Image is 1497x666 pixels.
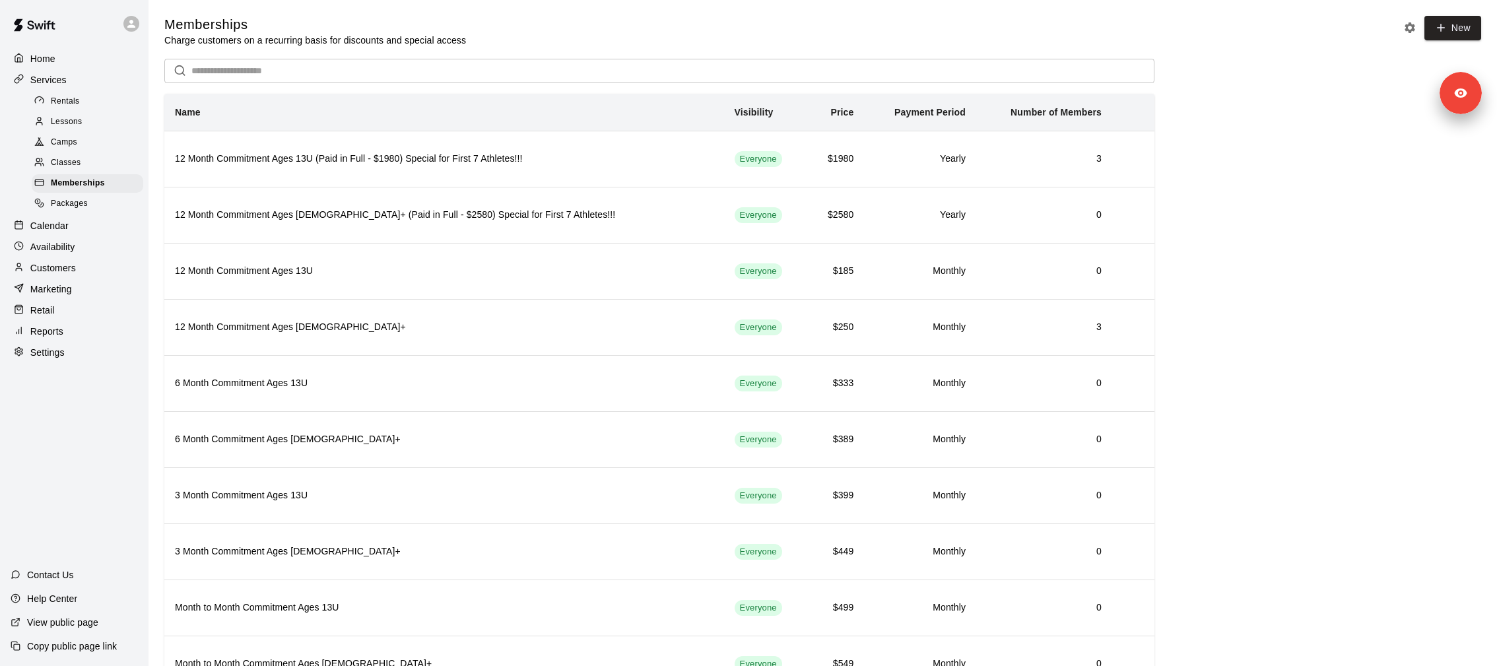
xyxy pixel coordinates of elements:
p: Services [30,73,67,86]
span: Everyone [735,546,782,558]
p: Help Center [27,592,77,605]
h6: Yearly [875,152,966,166]
p: Reports [30,325,63,338]
div: This membership is visible to all customers [735,207,782,223]
b: Name [175,107,201,117]
h6: Monthly [875,376,966,391]
div: This membership is visible to all customers [735,376,782,391]
div: Memberships [32,174,143,193]
a: Home [11,49,138,69]
span: Everyone [735,602,782,615]
h6: 0 [987,264,1102,279]
span: Everyone [735,153,782,166]
span: Everyone [735,434,782,446]
a: Marketing [11,279,138,299]
span: Everyone [735,378,782,390]
span: Packages [51,197,88,211]
h6: Monthly [875,545,966,559]
div: This membership is visible to all customers [735,263,782,279]
div: This membership is visible to all customers [735,600,782,616]
h6: Monthly [875,432,966,447]
h6: Monthly [875,320,966,335]
h6: $250 [818,320,854,335]
a: Rentals [32,91,149,112]
h6: $333 [818,376,854,391]
p: Settings [30,346,65,359]
div: Lessons [32,113,143,131]
div: Classes [32,154,143,172]
span: Classes [51,156,81,170]
p: Calendar [30,219,69,232]
b: Visibility [735,107,774,117]
div: This membership is visible to all customers [735,151,782,167]
a: Reports [11,321,138,341]
a: Packages [32,194,149,215]
div: Packages [32,195,143,213]
h6: Monthly [875,601,966,615]
span: Lessons [51,116,83,129]
h6: Monthly [875,264,966,279]
span: Everyone [735,490,782,502]
h6: $2580 [818,208,854,222]
a: Memberships [32,174,149,194]
p: Copy public page link [27,640,117,653]
p: Home [30,52,55,65]
h6: 12 Month Commitment Ages 13U (Paid in Full - $1980) Special for First 7 Athletes!!! [175,152,714,166]
a: Services [11,70,138,90]
button: Memberships settings [1400,18,1420,38]
p: Contact Us [27,568,74,582]
h6: $389 [818,432,854,447]
div: Rentals [32,92,143,111]
h6: $399 [818,488,854,503]
div: This membership is visible to all customers [735,432,782,448]
h6: 0 [987,432,1102,447]
a: Classes [32,153,149,174]
h6: $1980 [818,152,854,166]
h6: 0 [987,545,1102,559]
span: Everyone [735,321,782,334]
h6: 12 Month Commitment Ages [DEMOGRAPHIC_DATA]+ (Paid in Full - $2580) Special for First 7 Athletes!!! [175,208,714,222]
b: Price [830,107,853,117]
h6: Month to Month Commitment Ages 13U [175,601,714,615]
p: Charge customers on a recurring basis for discounts and special access [164,34,466,47]
p: View public page [27,616,98,629]
a: Availability [11,237,138,257]
h6: 6 Month Commitment Ages 13U [175,376,714,391]
a: Camps [32,133,149,153]
h5: Memberships [164,16,466,34]
h6: 3 Month Commitment Ages [DEMOGRAPHIC_DATA]+ [175,545,714,559]
span: Memberships [51,177,105,190]
span: Camps [51,136,77,149]
h6: 0 [987,601,1102,615]
h6: $499 [818,601,854,615]
a: Customers [11,258,138,278]
span: Everyone [735,209,782,222]
div: This membership is visible to all customers [735,319,782,335]
a: Retail [11,300,138,320]
a: Calendar [11,216,138,236]
p: Marketing [30,283,72,296]
p: Availability [30,240,75,253]
a: New [1424,16,1481,40]
h6: Monthly [875,488,966,503]
a: Settings [11,343,138,362]
h6: 0 [987,376,1102,391]
h6: 3 [987,320,1102,335]
div: Camps [32,133,143,152]
span: Rentals [51,95,80,108]
h6: 3 Month Commitment Ages 13U [175,488,714,503]
h6: 12 Month Commitment Ages 13U [175,264,714,279]
h6: 12 Month Commitment Ages [DEMOGRAPHIC_DATA]+ [175,320,714,335]
a: Lessons [32,112,149,132]
b: Payment Period [894,107,966,117]
h6: $449 [818,545,854,559]
div: This membership is visible to all customers [735,544,782,560]
h6: 3 [987,152,1102,166]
